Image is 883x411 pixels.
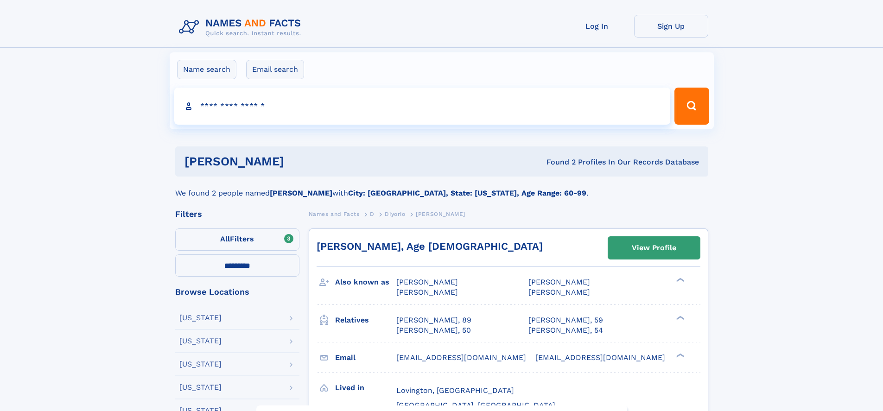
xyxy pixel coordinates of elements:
[632,237,676,259] div: View Profile
[175,210,299,218] div: Filters
[309,208,360,220] a: Names and Facts
[674,352,685,358] div: ❯
[175,177,708,199] div: We found 2 people named with .
[608,237,700,259] a: View Profile
[179,384,222,391] div: [US_STATE]
[396,278,458,286] span: [PERSON_NAME]
[179,360,222,368] div: [US_STATE]
[184,156,415,167] h1: [PERSON_NAME]
[335,350,396,366] h3: Email
[415,157,699,167] div: Found 2 Profiles In Our Records Database
[396,386,514,395] span: Lovington, [GEOGRAPHIC_DATA]
[179,314,222,322] div: [US_STATE]
[416,211,465,217] span: [PERSON_NAME]
[560,15,634,38] a: Log In
[220,234,230,243] span: All
[396,288,458,297] span: [PERSON_NAME]
[674,315,685,321] div: ❯
[396,325,471,335] a: [PERSON_NAME], 50
[528,325,603,335] a: [PERSON_NAME], 54
[174,88,671,125] input: search input
[535,353,665,362] span: [EMAIL_ADDRESS][DOMAIN_NAME]
[528,288,590,297] span: [PERSON_NAME]
[674,277,685,283] div: ❯
[385,211,405,217] span: Diyorio
[385,208,405,220] a: Diyorio
[634,15,708,38] a: Sign Up
[270,189,332,197] b: [PERSON_NAME]
[396,401,555,410] span: [GEOGRAPHIC_DATA], [GEOGRAPHIC_DATA]
[335,312,396,328] h3: Relatives
[396,315,471,325] a: [PERSON_NAME], 89
[175,288,299,296] div: Browse Locations
[370,208,375,220] a: D
[335,274,396,290] h3: Also known as
[370,211,375,217] span: D
[177,60,236,79] label: Name search
[179,337,222,345] div: [US_STATE]
[396,353,526,362] span: [EMAIL_ADDRESS][DOMAIN_NAME]
[528,278,590,286] span: [PERSON_NAME]
[175,228,299,251] label: Filters
[335,380,396,396] h3: Lived in
[246,60,304,79] label: Email search
[175,15,309,40] img: Logo Names and Facts
[528,315,603,325] a: [PERSON_NAME], 59
[674,88,709,125] button: Search Button
[317,240,543,252] a: [PERSON_NAME], Age [DEMOGRAPHIC_DATA]
[348,189,586,197] b: City: [GEOGRAPHIC_DATA], State: [US_STATE], Age Range: 60-99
